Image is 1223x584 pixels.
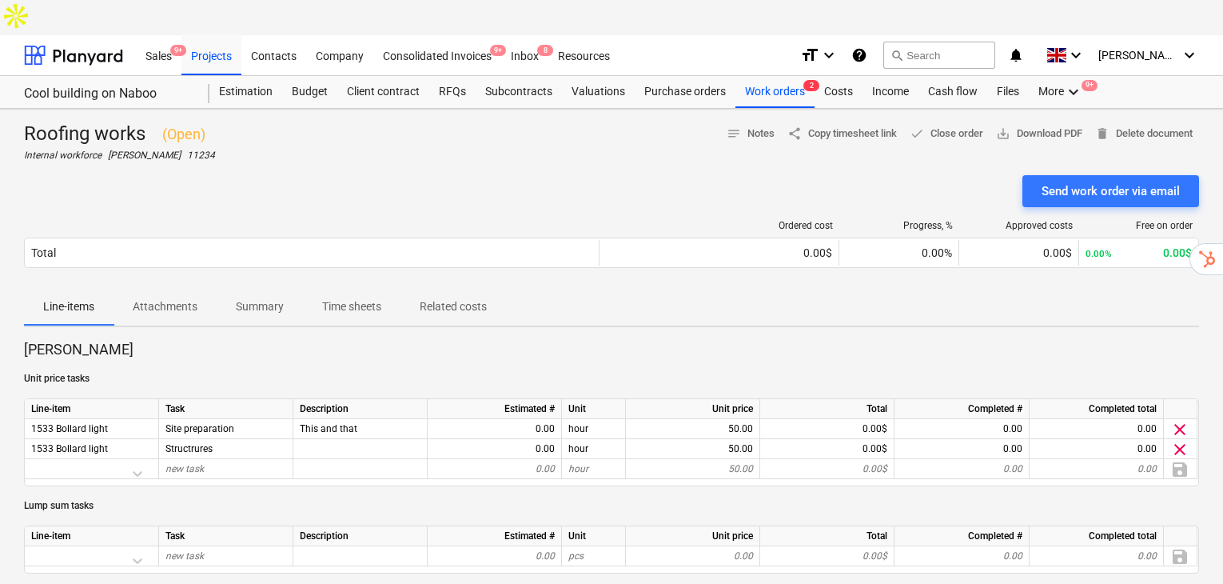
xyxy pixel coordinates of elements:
div: Company [306,34,373,75]
p: Summary [236,298,284,315]
span: 9+ [490,45,506,56]
div: Completed total [1030,399,1164,419]
div: Approved costs [966,220,1073,231]
div: 0.00$ [606,246,832,259]
p: 11234 [187,149,215,162]
div: Consolidated Invoices [373,34,501,75]
p: Lump sum tasks [24,499,1199,513]
div: 0.00 [632,546,753,566]
div: Completed total [1030,526,1164,546]
span: Site preparation [165,423,234,434]
div: Inbox [501,34,548,75]
div: 0.00$ [760,459,894,479]
small: 0.00% [1086,248,1112,259]
div: 0.00 [1036,419,1157,439]
i: Knowledge base [851,46,867,65]
i: keyboard_arrow_down [1064,82,1083,102]
a: Work orders2 [735,76,815,108]
div: 0.00$ [760,439,894,459]
div: 0.00$ [966,246,1072,259]
p: Related costs [420,298,487,315]
div: Progress, % [846,220,953,231]
a: Valuations [562,76,635,108]
div: 0.00 [1036,459,1157,479]
a: Subcontracts [476,76,562,108]
span: 8 [537,45,553,56]
div: Total [760,399,894,419]
span: pcs [568,550,584,562]
i: notifications [1008,46,1024,65]
a: Contacts [241,35,306,75]
a: Estimation [209,76,282,108]
div: Description [293,526,428,546]
span: Structrures [165,443,213,454]
a: Income [862,76,918,108]
div: 0.00$ [760,546,894,566]
div: Resources [548,34,619,75]
span: share [787,126,802,141]
button: Search [883,42,995,69]
i: keyboard_arrow_down [819,46,839,65]
span: notes [727,126,741,141]
span: Site preparation [568,423,588,434]
div: Send work order via email [1042,181,1180,202]
span: search [890,49,903,62]
div: Work orders [735,76,815,108]
div: Projects [181,34,241,75]
span: 9+ [1082,80,1098,91]
a: Costs [815,76,862,108]
a: Inbox8 [501,35,548,75]
button: Close order [903,122,990,146]
div: Line-item [25,526,159,546]
span: hour [568,463,588,474]
div: 0.00 [434,439,555,459]
a: RFQs [429,76,476,108]
span: Download PDF [996,125,1082,143]
button: Delete document [1089,122,1199,146]
span: [PERSON_NAME] [1098,49,1178,62]
div: Line-item [25,399,159,419]
div: Contacts [241,34,306,75]
div: Total [31,246,56,259]
a: Files [987,76,1029,108]
p: [PERSON_NAME] [108,149,181,162]
div: Unit price [626,526,760,546]
div: 0.00 [434,546,555,566]
p: [PERSON_NAME] [24,340,1199,359]
div: 0.00 [1036,439,1157,459]
div: Cool building on Naboo [24,86,190,102]
div: 0.00$ [760,419,894,439]
a: Consolidated Invoices9+ [373,35,501,75]
div: Unit price [626,399,760,419]
div: 0.00 [901,419,1022,439]
a: Purchase orders [635,76,735,108]
p: Line-items [43,298,94,315]
p: Unit price tasks [24,372,1199,386]
span: 1533 Bollard light [31,423,108,434]
span: Delete task [1170,440,1189,459]
div: Total [760,526,894,546]
span: Copy timesheet link [787,125,897,143]
span: 9+ [170,45,186,56]
div: Estimated # [428,526,562,546]
div: 0.00 [901,459,1022,479]
div: 0.00 [434,459,555,479]
p: Internal workforce [24,149,102,162]
div: 50.00 [632,419,753,439]
i: keyboard_arrow_down [1066,46,1086,65]
span: new task [165,550,204,562]
a: Budget [282,76,337,108]
span: 2 [803,80,819,91]
div: Completed # [894,526,1030,546]
span: new task [165,463,204,474]
div: Cash flow [918,76,987,108]
span: 0.00% [922,246,952,259]
span: 1533 Bollard light [31,443,108,454]
button: Copy timesheet link [781,122,903,146]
